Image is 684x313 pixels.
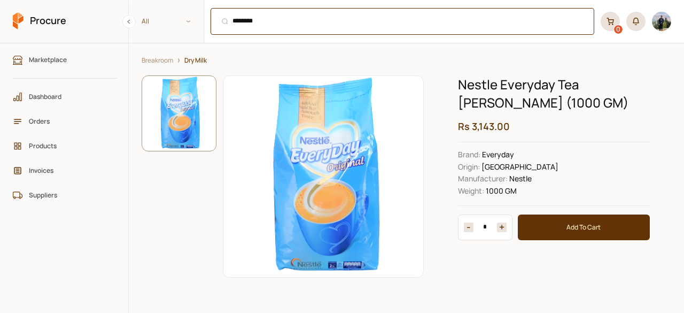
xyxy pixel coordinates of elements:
dd: Nestle [458,173,650,185]
span: Suppliers [29,190,109,200]
button: Add To Cart [518,215,650,240]
span: All [129,12,204,30]
dt: Unit of Measure [458,185,484,197]
input: Products and Orders [211,8,594,35]
a: 0 [601,12,620,31]
a: Breakroom [142,56,173,65]
a: Procure [13,12,66,30]
span: Dashboard [29,91,109,102]
a: Products [7,136,123,156]
button: Decrease item quantity [497,223,507,232]
h1: Nestle Everyday Tea [PERSON_NAME] (1000 GM) [458,75,650,111]
span: Products [29,141,109,151]
dd: Everyday [458,149,650,161]
span: Procure [30,14,66,27]
dd: 1000 GM [458,185,650,197]
span: Invoices [29,165,109,175]
a: Invoices [7,161,123,181]
input: 1 Items [473,223,497,232]
dt: Manufacturer : [458,173,508,185]
a: Suppliers [7,185,123,205]
dt: Brand : [458,149,480,161]
a: Dry Milk [184,56,207,65]
dd: [GEOGRAPHIC_DATA] [458,161,650,173]
dt: Origin : [458,161,480,173]
div: 0 [614,25,623,34]
a: Orders [7,111,123,132]
button: Increase item quantity [464,223,473,232]
span: Orders [29,116,109,126]
span: Marketplace [29,55,109,65]
span: All [142,16,149,26]
h2: Rs 3,143.00 [458,120,650,133]
a: Marketplace [7,50,123,70]
a: Dashboard [7,87,123,107]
